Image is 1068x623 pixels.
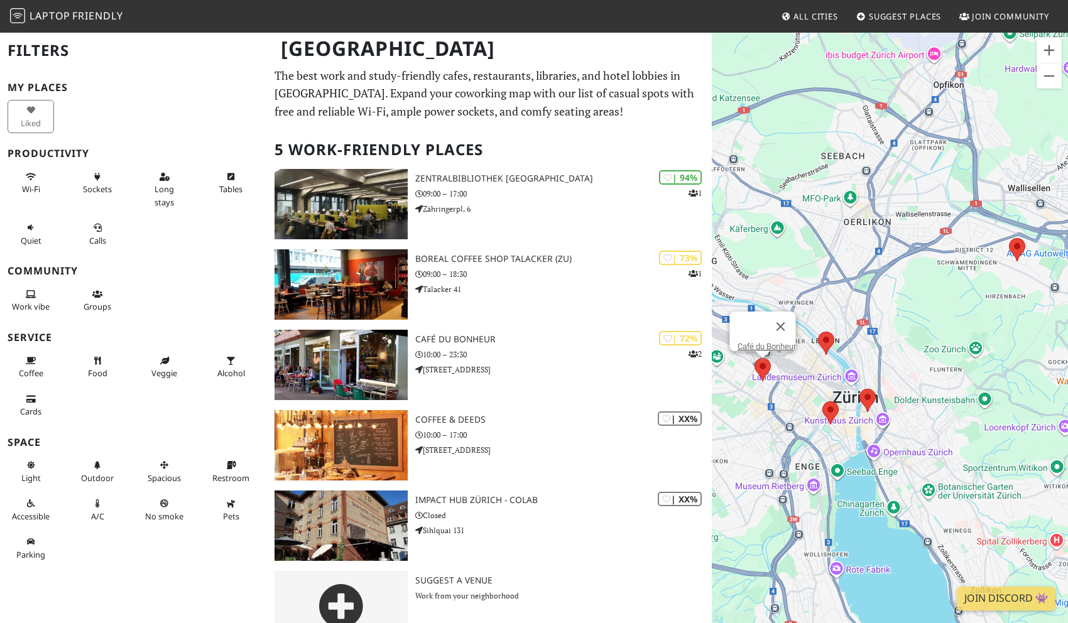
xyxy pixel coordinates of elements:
[12,301,50,312] span: People working
[267,490,712,561] a: Impact Hub Zürich - Colab | XX% Impact Hub Zürich - Colab Closed Sihlquai 131
[271,31,709,66] h1: [GEOGRAPHIC_DATA]
[267,410,712,480] a: Coffee & Deeds | XX% Coffee & Deeds 10:00 – 17:00 [STREET_ADDRESS]
[148,472,181,484] span: Spacious
[83,183,112,195] span: Power sockets
[141,493,188,526] button: No smoke
[415,575,712,586] h3: Suggest a Venue
[415,173,712,184] h3: Zentralbibliothek [GEOGRAPHIC_DATA]
[21,472,41,484] span: Natural light
[659,170,702,185] div: | 94%
[658,492,702,506] div: | XX%
[415,188,712,200] p: 09:00 – 17:00
[8,82,259,94] h3: My Places
[267,249,712,320] a: Boreal Coffee Shop Talacker (ZU) | 73% 1 Boreal Coffee Shop Talacker (ZU) 09:00 – 18:30 Talacker 41
[223,511,239,522] span: Pet friendly
[415,268,712,280] p: 09:00 – 18:30
[19,367,43,379] span: Coffee
[415,524,712,536] p: Sihlquai 131
[275,249,408,320] img: Boreal Coffee Shop Talacker (ZU)
[415,509,712,521] p: Closed
[415,203,712,215] p: Zähringerpl. 6
[74,217,121,251] button: Calls
[141,350,188,384] button: Veggie
[275,131,704,169] h2: 5 Work-Friendly Places
[1037,38,1062,63] button: Zoom in
[8,166,54,200] button: Wi-Fi
[91,511,104,522] span: Air conditioned
[275,67,704,121] p: The best work and study-friendly cafes, restaurants, libraries, and hotel lobbies in [GEOGRAPHIC_...
[8,284,54,317] button: Work vibe
[689,348,702,360] p: 2
[1037,63,1062,89] button: Zoom out
[8,436,259,448] h3: Space
[30,9,70,23] span: Laptop
[8,332,259,344] h3: Service
[74,166,121,200] button: Sockets
[219,183,242,195] span: Work-friendly tables
[12,511,50,522] span: Accessible
[217,367,245,379] span: Alcohol
[84,301,111,312] span: Group tables
[415,429,712,441] p: 10:00 – 17:00
[72,9,123,23] span: Friendly
[972,11,1049,22] span: Join Community
[275,490,408,561] img: Impact Hub Zürich - Colab
[851,5,947,28] a: Suggest Places
[659,251,702,265] div: | 73%
[208,493,254,526] button: Pets
[10,6,123,28] a: LaptopFriendly LaptopFriendly
[689,268,702,279] p: 1
[8,217,54,251] button: Quiet
[275,410,408,480] img: Coffee & Deeds
[155,183,174,207] span: Long stays
[74,284,121,317] button: Groups
[89,235,106,246] span: Video/audio calls
[737,342,795,351] a: Café du Bonheur
[415,334,712,345] h3: Café du Bonheur
[776,5,843,28] a: All Cities
[415,495,712,506] h3: Impact Hub Zürich - Colab
[151,367,177,379] span: Veggie
[8,31,259,70] h2: Filters
[275,169,408,239] img: Zentralbibliothek Zürich
[8,265,259,277] h3: Community
[8,531,54,565] button: Parking
[415,364,712,376] p: [STREET_ADDRESS]
[81,472,114,484] span: Outdoor area
[659,331,702,345] div: | 72%
[212,472,249,484] span: Restroom
[208,166,254,200] button: Tables
[869,11,942,22] span: Suggest Places
[8,350,54,384] button: Coffee
[415,349,712,360] p: 10:00 – 23:30
[8,389,54,422] button: Cards
[267,169,712,239] a: Zentralbibliothek Zürich | 94% 1 Zentralbibliothek [GEOGRAPHIC_DATA] 09:00 – 17:00 Zähringerpl. 6
[957,587,1055,610] a: Join Discord 👾
[145,511,183,522] span: Smoke free
[208,350,254,384] button: Alcohol
[415,590,712,602] p: Work from your neighborhood
[415,414,712,425] h3: Coffee & Deeds
[16,549,45,560] span: Parking
[415,283,712,295] p: Talacker 41
[208,455,254,488] button: Restroom
[689,187,702,199] p: 1
[415,444,712,456] p: [STREET_ADDRESS]
[8,493,54,526] button: Accessible
[658,411,702,426] div: | XX%
[88,367,107,379] span: Food
[8,455,54,488] button: Light
[954,5,1054,28] a: Join Community
[22,183,40,195] span: Stable Wi-Fi
[20,406,41,417] span: Credit cards
[765,311,795,342] button: Close
[10,8,25,23] img: LaptopFriendly
[267,330,712,400] a: Café du Bonheur | 72% 2 Café du Bonheur 10:00 – 23:30 [STREET_ADDRESS]
[74,350,121,384] button: Food
[141,455,188,488] button: Spacious
[21,235,41,246] span: Quiet
[74,455,121,488] button: Outdoor
[74,493,121,526] button: A/C
[8,148,259,160] h3: Productivity
[415,254,712,264] h3: Boreal Coffee Shop Talacker (ZU)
